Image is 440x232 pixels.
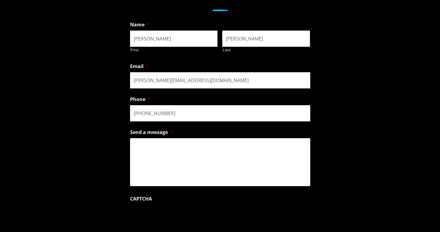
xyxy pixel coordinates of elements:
label: CAPTCHA [130,196,152,202]
label: Send a message [130,129,173,135]
label: First [130,47,218,53]
label: Phone [130,96,150,103]
label: Name [130,22,150,28]
label: Last [223,47,310,53]
label: Email [130,63,149,70]
iframe: reCAPTCHA [130,205,221,228]
iframe: Chat Widget [410,203,440,232]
